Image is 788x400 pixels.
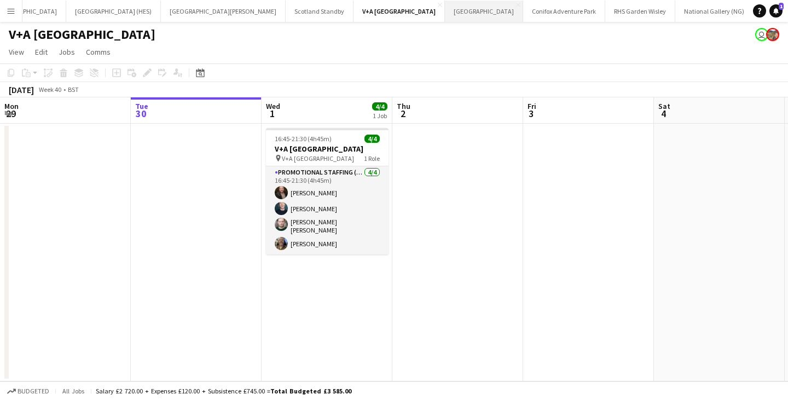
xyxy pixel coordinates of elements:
app-job-card: 16:45-21:30 (4h45m)4/4V+A [GEOGRAPHIC_DATA] V+A [GEOGRAPHIC_DATA]1 RolePromotional Staffing (Exhi... [266,128,389,254]
h3: V+A [GEOGRAPHIC_DATA] [266,144,389,154]
button: [GEOGRAPHIC_DATA][PERSON_NAME] [161,1,286,22]
span: 4 [657,107,670,120]
span: Mon [4,101,19,111]
button: Scotland Standby [286,1,354,22]
span: Comms [86,47,111,57]
span: 1 [264,107,280,120]
span: Tue [135,101,148,111]
a: 1 [769,4,783,18]
span: 16:45-21:30 (4h45m) [275,135,332,143]
app-user-avatar: Alyce Paton [766,28,779,41]
div: Salary £2 720.00 + Expenses £120.00 + Subsistence £745.00 = [96,387,351,395]
a: View [4,45,28,59]
span: Thu [397,101,410,111]
span: All jobs [60,387,86,395]
a: Comms [82,45,115,59]
span: V+A [GEOGRAPHIC_DATA] [282,154,354,163]
span: 1 Role [364,154,380,163]
h1: V+A [GEOGRAPHIC_DATA] [9,26,155,43]
a: Edit [31,45,52,59]
span: View [9,47,24,57]
span: 4/4 [372,102,387,111]
span: Edit [35,47,48,57]
button: RHS Garden Wisley [605,1,675,22]
a: Jobs [54,45,79,59]
button: Budgeted [5,385,51,397]
button: [GEOGRAPHIC_DATA] [445,1,523,22]
span: 4/4 [364,135,380,143]
span: Jobs [59,47,75,57]
button: V+A [GEOGRAPHIC_DATA] [354,1,445,22]
div: 1 Job [373,112,387,120]
span: 3 [526,107,536,120]
div: [DATE] [9,84,34,95]
span: 2 [395,107,410,120]
span: 30 [134,107,148,120]
span: 1 [779,3,784,10]
span: 29 [3,107,19,120]
button: Conifox Adventure Park [523,1,605,22]
span: Budgeted [18,387,49,395]
span: Sat [658,101,670,111]
span: Week 40 [36,85,63,94]
div: BST [68,85,79,94]
span: Wed [266,101,280,111]
button: National Gallery (NG) [675,1,754,22]
span: Fri [528,101,536,111]
app-card-role: Promotional Staffing (Exhibition Host)4/416:45-21:30 (4h45m)[PERSON_NAME][PERSON_NAME][PERSON_NAM... [266,166,389,254]
button: [GEOGRAPHIC_DATA] (HES) [66,1,161,22]
app-user-avatar: Claudia Lewis [755,28,768,41]
span: Total Budgeted £3 585.00 [270,387,351,395]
